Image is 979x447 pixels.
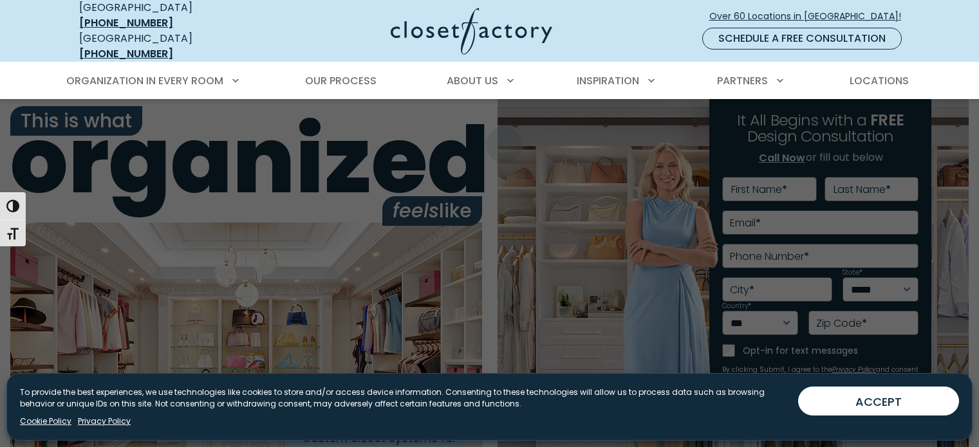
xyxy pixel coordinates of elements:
a: Cookie Policy [20,415,71,427]
a: Over 60 Locations in [GEOGRAPHIC_DATA]! [709,5,912,28]
span: Inspiration [577,73,639,88]
span: Over 60 Locations in [GEOGRAPHIC_DATA]! [709,10,911,23]
span: Organization in Every Room [66,73,223,88]
nav: Primary Menu [57,63,922,99]
a: Privacy Policy [78,415,131,427]
span: Partners [717,73,768,88]
span: About Us [447,73,498,88]
span: Locations [850,73,909,88]
p: To provide the best experiences, we use technologies like cookies to store and/or access device i... [20,387,788,410]
span: Our Process [305,73,377,88]
a: Schedule a Free Consultation [702,28,902,50]
button: ACCEPT [798,387,959,415]
a: [PHONE_NUMBER] [79,46,173,61]
img: Closet Factory Logo [391,8,552,55]
div: [GEOGRAPHIC_DATA] [79,31,266,62]
a: [PHONE_NUMBER] [79,15,173,30]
